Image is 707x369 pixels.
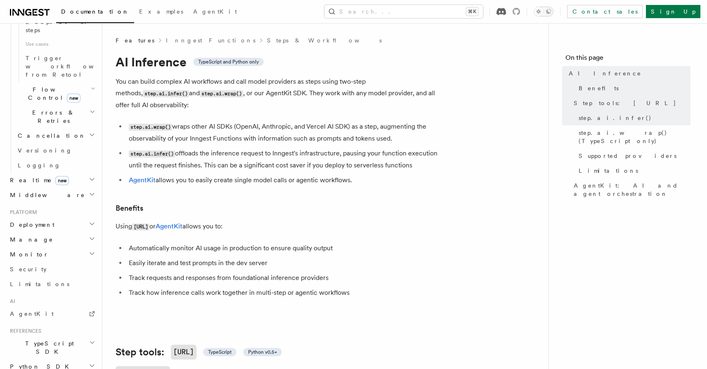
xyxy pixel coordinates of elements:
[575,125,690,148] a: step.ai.wrap() (TypeScript only)
[7,217,97,232] button: Deployment
[7,232,97,247] button: Manage
[7,250,49,259] span: Monitor
[126,272,446,284] li: Track requests and responses from foundational inference providers
[248,349,277,355] span: Python v0.5+
[129,150,175,157] code: step.ai.infer()
[7,328,41,334] span: References
[14,108,90,125] span: Errors & Retries
[193,8,237,15] span: AgentKit
[166,36,255,45] a: Inngest Functions
[129,124,172,131] code: step.ai.wrap()
[574,181,690,198] span: AgentKit: AI and agent orchestration
[14,158,97,173] a: Logging
[156,222,182,230] a: AgentKit
[7,262,97,277] a: Security
[198,59,259,65] span: TypeScript and Python only
[646,5,700,18] a: Sign Up
[126,242,446,254] li: Automatically monitor AI usage in production to ensure quality output
[7,176,69,184] span: Realtime
[575,81,690,96] a: Benefits
[14,143,97,158] a: Versioning
[7,191,85,199] span: Middleware
[14,82,97,105] button: Flow Controlnew
[579,167,638,175] span: Limitations
[126,174,446,186] li: allows you to easily create single model calls or agentic workflows.
[18,147,72,154] span: Versioning
[7,209,37,216] span: Platform
[134,2,188,22] a: Examples
[200,90,243,97] code: step.ai.wrap()
[7,339,89,356] span: TypeScript SDK
[208,349,232,355] span: TypeScript
[116,221,446,233] p: Using or allows you to:
[55,176,69,185] span: new
[126,257,446,269] li: Easily iterate and test prompts in the dev server
[579,114,652,122] span: step.ai.infer()
[22,51,97,82] a: Trigger workflows from Retool
[7,336,97,359] button: TypeScript SDK
[565,66,690,81] a: AI Inference
[567,5,643,18] a: Contact sales
[61,8,129,15] span: Documentation
[579,129,690,145] span: step.ai.wrap() (TypeScript only)
[7,298,15,305] span: AI
[575,110,690,125] a: step.ai.infer()
[569,69,641,78] span: AI Inference
[579,84,619,92] span: Benefits
[7,247,97,262] button: Monitor
[10,310,54,317] span: AgentKit
[22,14,97,38] a: Loops over steps
[67,94,80,103] span: new
[26,55,116,78] span: Trigger workflows from Retool
[7,188,97,202] button: Middleware
[14,85,91,102] span: Flow Control
[56,2,134,23] a: Documentation
[7,306,97,321] a: AgentKit
[10,281,69,287] span: Limitations
[143,90,189,97] code: step.ai.infer()
[171,345,196,360] code: [URL]
[10,266,47,273] span: Security
[188,2,242,22] a: AgentKit
[575,148,690,163] a: Supported providers
[7,221,54,229] span: Deployment
[267,36,382,45] a: Steps & Workflows
[126,148,446,171] li: offloads the inference request to Inngest's infrastructure, pausing your function execution until...
[129,176,156,184] a: AgentKit
[116,76,446,111] p: You can build complex AI workflows and call model providers as steps using two-step methods, and ...
[574,99,676,107] span: Step tools: [URL]
[7,277,97,291] a: Limitations
[126,287,446,298] li: Track how inference calls work together in multi-step or agentic workflows
[565,53,690,66] h4: On this page
[14,128,97,143] button: Cancellation
[18,162,61,169] span: Logging
[466,7,478,16] kbd: ⌘K
[116,54,446,69] h1: AI Inference
[570,178,690,201] a: AgentKit: AI and agent orchestration
[570,96,690,110] a: Step tools: [URL]
[116,345,282,360] a: Step tools:[URL] TypeScript Python v0.5+
[132,223,149,230] code: [URL]
[579,152,676,160] span: Supported providers
[116,36,154,45] span: Features
[7,173,97,188] button: Realtimenew
[14,132,86,140] span: Cancellation
[22,38,97,51] span: Use cases
[534,7,553,16] button: Toggle dark mode
[139,8,183,15] span: Examples
[116,202,143,214] a: Benefits
[126,121,446,144] li: wraps other AI SDKs (OpenAI, Anthropic, and Vercel AI SDK) as a step, augmenting the observabilit...
[7,235,53,244] span: Manage
[575,163,690,178] a: Limitations
[324,5,483,18] button: Search...⌘K
[14,105,97,128] button: Errors & Retries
